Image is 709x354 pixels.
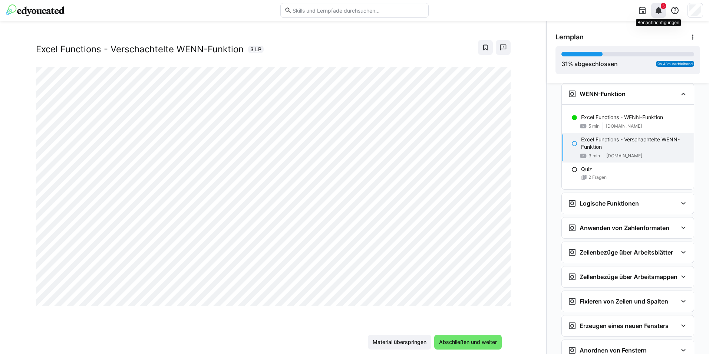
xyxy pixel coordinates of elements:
[588,153,600,159] span: 3 min
[372,338,428,346] span: Material überspringen
[580,273,677,281] h3: Zellenbezüge über Arbeitsmappen
[588,123,600,129] span: 5 min
[580,322,669,330] h3: Erzeugen eines neuen Fensters
[606,153,642,159] span: [DOMAIN_NAME]
[580,249,673,256] h3: Zellenbezüge über Arbeitsblätter
[636,19,681,26] div: Benachrichtigungen
[657,62,693,66] span: 9h 43m verbleibend
[580,298,668,305] h3: Fixieren von Zeilen und Spalten
[250,46,261,53] span: 3 LP
[36,44,244,55] h2: Excel Functions - Verschachtelte WENN-Funktion
[555,33,584,41] span: Lernplan
[581,114,663,121] p: Excel Functions - WENN-Funktion
[662,4,665,8] span: 5
[580,90,626,98] h3: WENN-Funktion
[580,200,639,207] h3: Logische Funktionen
[434,335,502,350] button: Abschließen und weiter
[588,174,607,180] span: 2 Fragen
[580,224,669,232] h3: Anwenden von Zahlenformaten
[292,7,425,14] input: Skills und Lernpfade durchsuchen…
[581,136,688,151] p: Excel Functions - Verschachtelte WENN-Funktion
[606,123,642,129] span: [DOMAIN_NAME]
[438,338,498,346] span: Abschließen und weiter
[561,60,568,68] span: 31
[561,59,618,68] div: % abgeschlossen
[368,335,431,350] button: Material überspringen
[581,165,592,173] p: Quiz
[580,347,647,354] h3: Anordnen von Fenstern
